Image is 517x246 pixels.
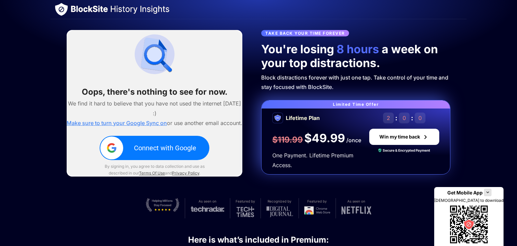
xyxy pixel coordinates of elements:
div: Lifetime Plan [286,113,320,123]
div: Get Mobile App [447,190,483,195]
div: Win my time back [379,134,420,140]
div: Here is what’s included in Premium: [188,235,329,245]
div: Recognized by [268,198,291,205]
div: Featured by [307,198,327,205]
div: $49.99 [304,131,345,145]
div: $119.99 [272,134,303,145]
div: Oops, there's nothing to see for now. [67,87,242,97]
div: Featured by [236,198,255,205]
img: insights-lp-offer-logo.png [272,113,283,123]
a: Privacy Policy [172,171,199,176]
img: digital-journal.svg [266,206,293,217]
div: Secure & Encrypted Payment [383,148,430,153]
button: google-icConnect with Google [100,136,209,160]
div: [DEMOGRAPHIC_DATA] to download [434,198,504,203]
div: Limited Time Offer [262,100,450,109]
div: As seen on [347,198,365,205]
div: We find it hard to believe that you have not used the internet [DATE] :) or use another email acc... [67,99,242,128]
div: One Payment. Lifetime Premium Access. [272,151,361,170]
img: blocksite-logo-white-text.svg [71,5,169,14]
div: : [411,114,413,122]
img: chevron-right-black-insights.svg [421,133,429,141]
img: techradar.svg [191,206,225,212]
img: stay-focus.svg [146,198,179,212]
div: Connect with Google [134,144,196,152]
img: techtimes.svg [236,206,254,217]
div: 2 [383,113,394,123]
div: Block distractions forever with just one tap. Take control of your time and stay focused with Blo... [261,73,450,92]
div: By signing in, you agree to data collection and use as described in our and . [100,163,209,177]
img: blocksite-logo-white.svg [55,3,68,16]
div: 0 [415,113,425,123]
img: google-chrome-store.png [304,206,330,215]
div: : [395,114,398,122]
img: search-blue.svg [130,30,179,79]
div: As seen on [199,198,216,205]
span: Make sure to turn your Google Sync on [67,120,167,126]
img: google-ic [106,142,117,154]
div: /once [346,135,361,145]
div: You're losing a week on your top distractions. [261,42,450,70]
img: FlyWheel_qr_code.svg [447,203,490,246]
span: 8 hours [334,42,382,56]
img: insights-lp-checkmark-green.svg [378,148,381,152]
div: Take Back Your Time Forever [261,30,349,36]
img: netflix.svg [341,206,372,215]
img: chevron-down-black.svg [485,190,490,195]
div: 0 [399,113,410,123]
a: Terms Of Use [139,171,165,176]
